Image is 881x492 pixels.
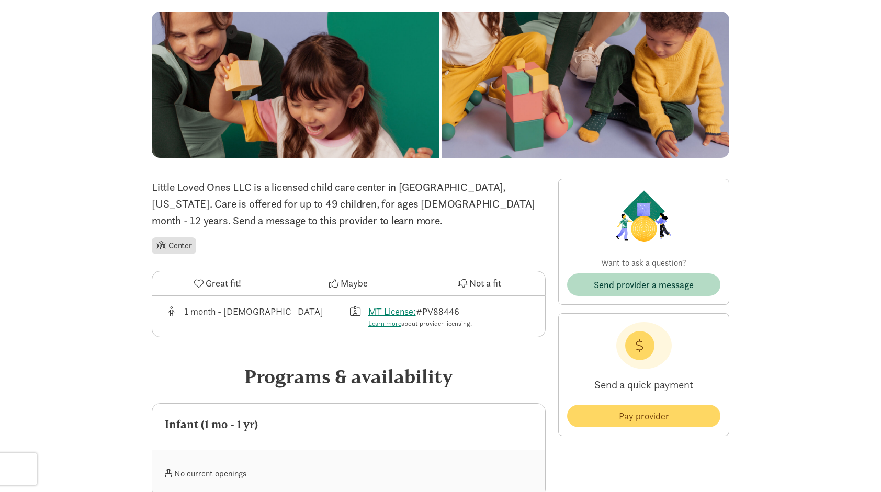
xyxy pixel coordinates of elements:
[619,409,669,423] span: Pay provider
[165,304,349,329] div: Age range for children that this provider cares for
[469,276,501,290] span: Not a fit
[152,237,196,254] li: Center
[184,304,323,329] div: 1 month - [DEMOGRAPHIC_DATA]
[594,278,694,292] span: Send provider a message
[152,179,546,229] p: Little Loved Ones LLC is a licensed child care center in [GEOGRAPHIC_DATA], [US_STATE]. Care is o...
[152,271,283,295] button: Great fit!
[368,304,472,329] div: #PV88446
[368,318,472,329] div: about provider licensing.
[368,305,416,317] a: MT License:
[349,304,533,329] div: License number
[368,319,401,328] a: Learn more
[283,271,414,295] button: Maybe
[206,276,241,290] span: Great fit!
[152,362,546,391] div: Programs & availability
[341,276,368,290] span: Maybe
[567,369,720,401] p: Send a quick payment
[165,416,533,433] div: Infant (1 mo - 1 yr)
[613,188,674,244] img: Provider logo
[567,273,720,296] button: Send provider a message
[567,257,720,269] p: Want to ask a question?
[165,462,349,485] div: No current openings
[414,271,545,295] button: Not a fit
